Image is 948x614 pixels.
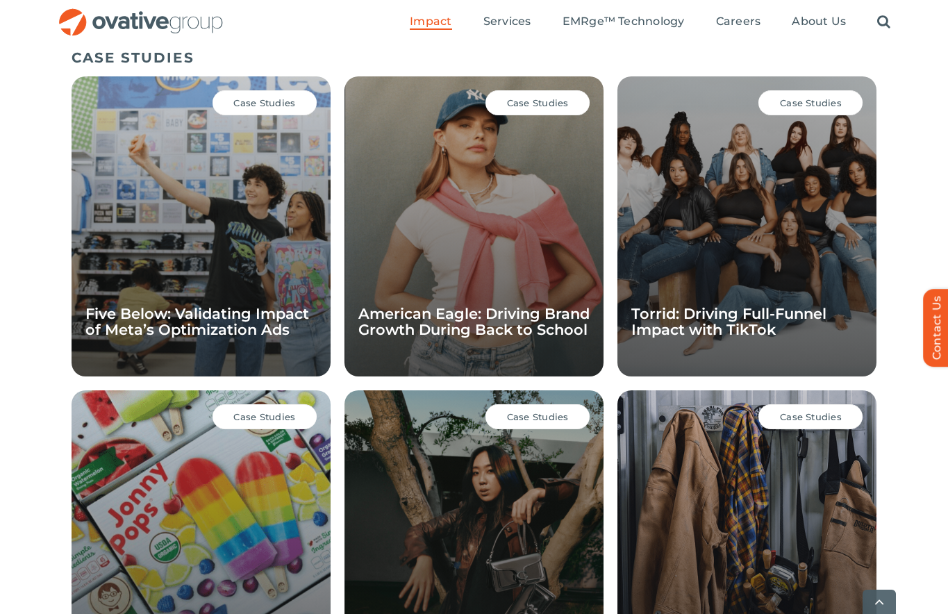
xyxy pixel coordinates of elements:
[410,15,451,28] span: Impact
[631,305,826,338] a: Torrid: Driving Full-Funnel Impact with TikTok
[483,15,531,28] span: Services
[410,15,451,30] a: Impact
[716,15,761,30] a: Careers
[358,305,590,338] a: American Eagle: Driving Brand Growth During Back to School
[563,15,685,28] span: EMRge™ Technology
[58,7,224,20] a: OG_Full_horizontal_RGB
[72,49,877,66] h5: CASE STUDIES
[563,15,685,30] a: EMRge™ Technology
[792,15,846,30] a: About Us
[483,15,531,30] a: Services
[792,15,846,28] span: About Us
[877,15,890,30] a: Search
[716,15,761,28] span: Careers
[85,305,309,338] a: Five Below: Validating Impact of Meta’s Optimization Ads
